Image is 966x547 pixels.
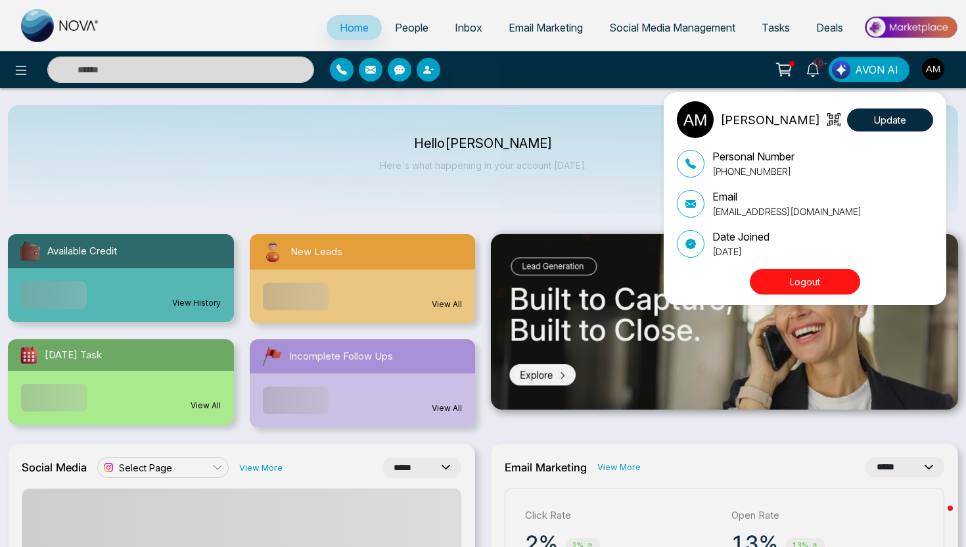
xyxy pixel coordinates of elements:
p: [DATE] [712,245,770,258]
p: [PHONE_NUMBER] [712,164,794,178]
p: Date Joined [712,229,770,245]
p: [EMAIL_ADDRESS][DOMAIN_NAME] [712,204,862,218]
button: Logout [750,269,860,295]
p: [PERSON_NAME] [720,111,820,129]
button: Update [847,108,933,131]
iframe: Intercom live chat [921,502,953,534]
p: Email [712,189,862,204]
p: Personal Number [712,149,794,164]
